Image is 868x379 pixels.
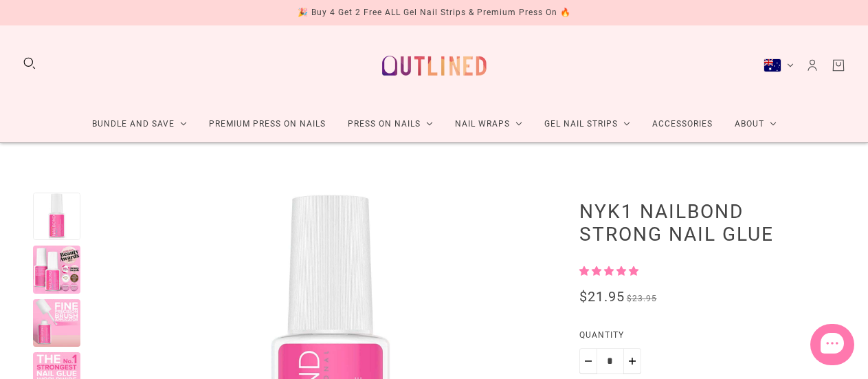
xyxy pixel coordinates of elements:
[81,106,198,142] a: Bundle and Save
[641,106,724,142] a: Accessories
[579,266,638,277] span: 5.00 stars
[805,58,820,73] a: Account
[627,294,657,303] span: $23.95
[623,348,641,374] button: Plus
[579,348,597,374] button: Minus
[337,106,444,142] a: Press On Nails
[444,106,533,142] a: Nail Wraps
[764,58,794,72] button: Australia
[374,36,495,95] a: Outlined
[579,328,813,348] label: Quantity
[724,106,788,142] a: About
[22,56,37,71] button: Search
[198,106,337,142] a: Premium Press On Nails
[831,58,846,73] a: Cart
[533,106,641,142] a: Gel Nail Strips
[579,288,625,305] span: $21.95
[579,199,813,246] h1: NYK1 Nailbond Strong Nail Glue
[298,6,571,20] div: 🎉 Buy 4 Get 2 Free ALL Gel Nail Strips & Premium Press On 🔥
